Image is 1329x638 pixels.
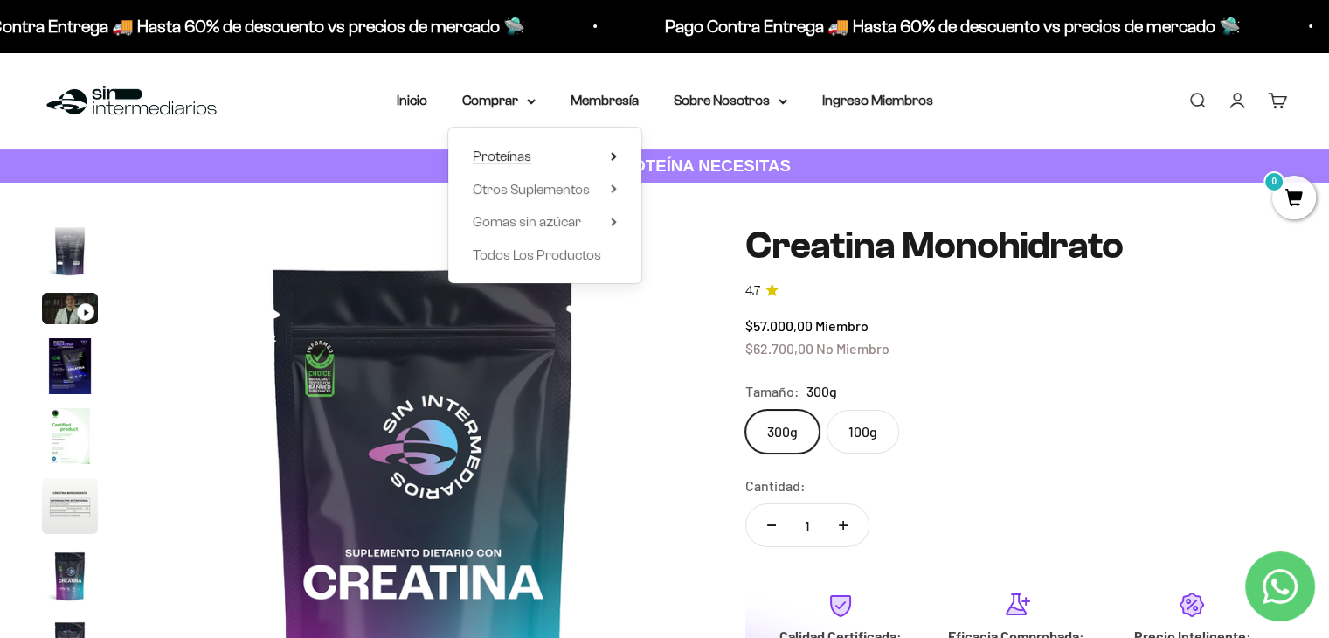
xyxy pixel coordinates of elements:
span: Otros Suplementos [473,182,590,197]
a: Inicio [397,93,427,107]
p: Pago Contra Entrega 🚚 Hasta 60% de descuento vs precios de mercado 🛸 [665,12,1241,40]
div: La confirmación de la pureza de los ingredientes. [21,205,362,252]
button: Ir al artículo 3 [42,293,98,329]
span: Enviar [286,260,360,290]
div: Un mensaje de garantía de satisfacción visible. [21,170,362,200]
legend: Tamaño: [745,380,799,403]
span: Miembro [815,317,869,334]
button: Ir al artículo 7 [42,548,98,609]
button: Ir al artículo 2 [42,223,98,284]
button: Aumentar cantidad [818,504,869,546]
span: Todos Los Productos [473,247,601,262]
span: Proteínas [473,149,531,163]
img: Creatina Monohidrato [42,478,98,534]
p: ¿Qué te daría la seguridad final para añadir este producto a tu carrito? [21,28,362,68]
h1: Creatina Monohidrato [745,225,1287,267]
strong: CUANTA PROTEÍNA NECESITAS [538,156,791,175]
div: Más detalles sobre la fecha exacta de entrega. [21,135,362,165]
span: 4.7 [745,281,760,301]
span: $62.700,00 [745,340,813,357]
span: 300g [806,380,837,403]
img: Creatina Monohidrato [42,223,98,279]
a: 0 [1272,190,1316,209]
label: Cantidad: [745,475,806,497]
img: Creatina Monohidrato [42,548,98,604]
button: Ir al artículo 6 [42,478,98,539]
summary: Comprar [462,89,536,112]
a: Ingreso Miembros [822,93,933,107]
button: Reducir cantidad [746,504,797,546]
a: 4.74.7 de 5.0 estrellas [745,281,1287,301]
div: Un aval de expertos o estudios clínicos en la página. [21,83,362,130]
span: $57.000,00 [745,317,813,334]
button: Ir al artículo 5 [42,408,98,469]
img: Creatina Monohidrato [42,408,98,464]
a: Todos Los Productos [473,244,617,267]
button: Enviar [284,260,362,290]
summary: Gomas sin azúcar [473,211,617,233]
span: Gomas sin azúcar [473,214,581,229]
button: Ir al artículo 4 [42,338,98,399]
summary: Otros Suplementos [473,178,617,201]
a: Membresía [571,93,639,107]
span: No Miembro [816,340,889,357]
mark: 0 [1263,171,1284,192]
summary: Sobre Nosotros [674,89,787,112]
img: Creatina Monohidrato [42,338,98,394]
summary: Proteínas [473,145,617,168]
